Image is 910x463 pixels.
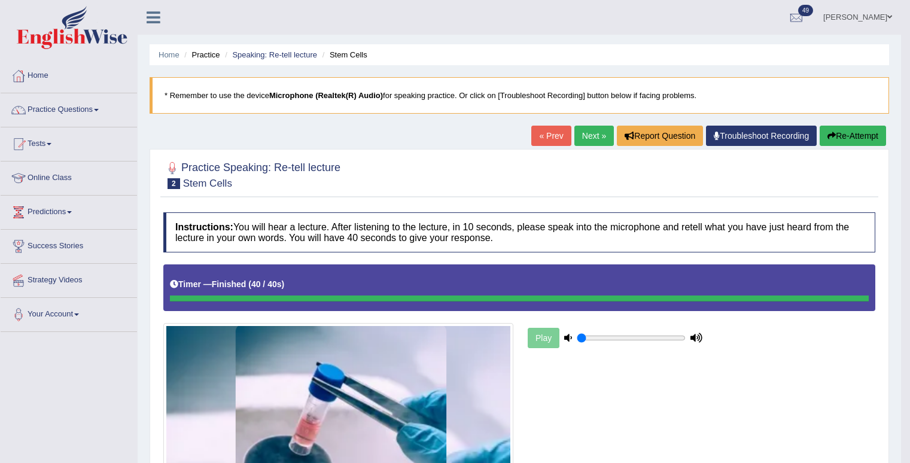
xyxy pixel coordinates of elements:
[183,178,232,189] small: Stem Cells
[282,279,285,289] b: )
[319,49,367,60] li: Stem Cells
[1,59,137,89] a: Home
[248,279,251,289] b: (
[251,279,282,289] b: 40 / 40s
[820,126,886,146] button: Re-Attempt
[1,127,137,157] a: Tests
[1,93,137,123] a: Practice Questions
[181,49,220,60] li: Practice
[1,162,137,191] a: Online Class
[212,279,246,289] b: Finished
[269,91,383,100] b: Microphone (Realtek(R) Audio)
[1,298,137,328] a: Your Account
[531,126,571,146] a: « Prev
[175,222,233,232] b: Instructions:
[574,126,614,146] a: Next »
[798,5,813,16] span: 49
[1,196,137,226] a: Predictions
[1,264,137,294] a: Strategy Videos
[163,212,875,252] h4: You will hear a lecture. After listening to the lecture, in 10 seconds, please speak into the mic...
[232,50,317,59] a: Speaking: Re-tell lecture
[170,280,284,289] h5: Timer —
[1,230,137,260] a: Success Stories
[617,126,703,146] button: Report Question
[706,126,817,146] a: Troubleshoot Recording
[159,50,179,59] a: Home
[150,77,889,114] blockquote: * Remember to use the device for speaking practice. Or click on [Troubleshoot Recording] button b...
[168,178,180,189] span: 2
[163,159,340,189] h2: Practice Speaking: Re-tell lecture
